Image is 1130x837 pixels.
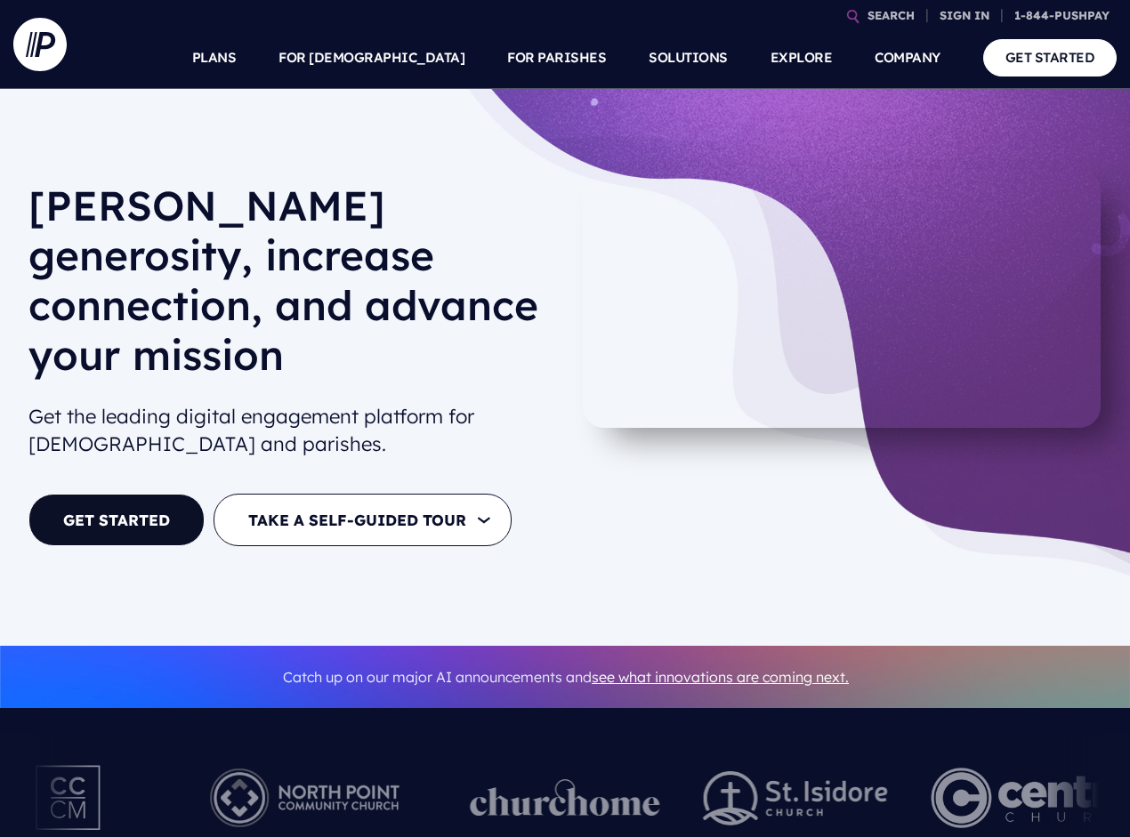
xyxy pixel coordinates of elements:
p: Catch up on our major AI announcements and [28,657,1103,697]
a: GET STARTED [983,39,1118,76]
a: GET STARTED [28,494,205,546]
a: see what innovations are coming next. [592,668,849,686]
img: pp_logos_2 [703,771,888,825]
a: PLANS [192,27,237,89]
a: COMPANY [875,27,940,89]
h1: [PERSON_NAME] generosity, increase connection, and advance your mission [28,181,552,394]
a: FOR PARISHES [507,27,606,89]
a: FOR [DEMOGRAPHIC_DATA] [278,27,464,89]
img: pp_logos_1 [470,779,660,817]
a: EXPLORE [771,27,833,89]
h2: Get the leading digital engagement platform for [DEMOGRAPHIC_DATA] and parishes. [28,396,552,465]
a: SOLUTIONS [649,27,728,89]
button: TAKE A SELF-GUIDED TOUR [214,494,512,546]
